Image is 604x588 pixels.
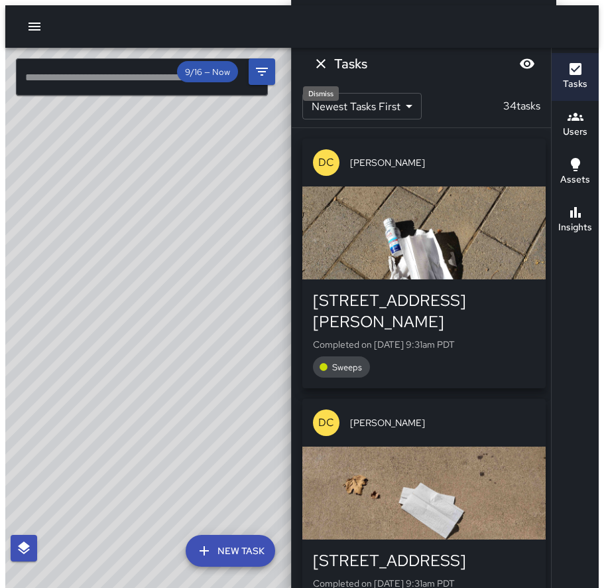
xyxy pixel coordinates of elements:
button: Insights [552,196,599,244]
span: 9/16 — Now [177,66,238,78]
button: Tasks [552,53,599,101]
button: Assets [552,149,599,196]
span: Sweeps [324,362,370,373]
div: Newest Tasks First [302,93,422,119]
p: 34 tasks [498,98,546,114]
div: [STREET_ADDRESS] [313,550,535,571]
p: DC [318,415,334,431]
h6: Insights [558,220,592,235]
div: [STREET_ADDRESS][PERSON_NAME] [313,290,535,332]
p: Completed on [DATE] 9:31am PDT [313,338,535,351]
div: Dismiss [303,86,339,101]
p: DC [318,155,334,171]
button: Filters [249,58,275,85]
h6: Tasks [334,53,367,74]
button: DC[PERSON_NAME][STREET_ADDRESS][PERSON_NAME]Completed on [DATE] 9:31am PDTSweeps [302,139,546,388]
button: Blur [514,50,540,77]
h6: Users [563,125,587,139]
button: New Task [186,535,275,567]
span: [PERSON_NAME] [350,416,535,429]
button: Users [552,101,599,149]
h6: Assets [560,173,590,187]
button: Dismiss [308,50,334,77]
span: [PERSON_NAME] [350,156,535,169]
h6: Tasks [563,77,587,92]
